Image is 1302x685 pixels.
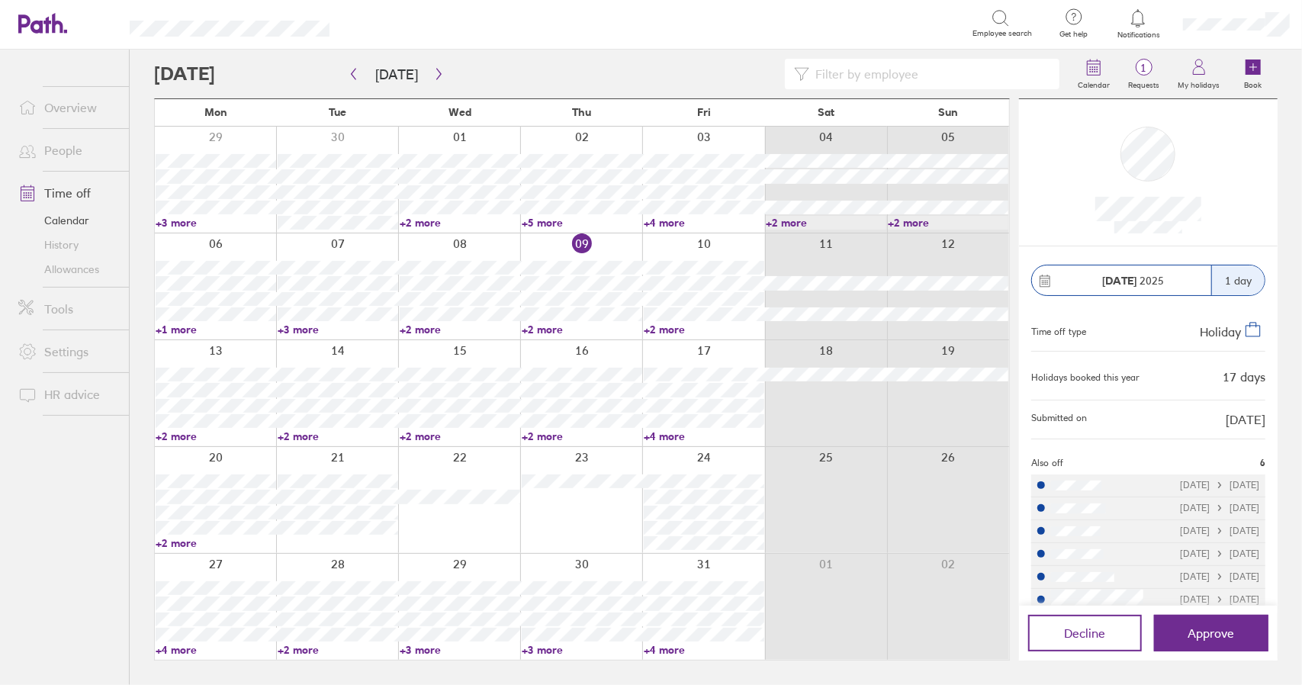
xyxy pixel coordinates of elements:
[809,59,1050,88] input: Filter by employee
[400,429,520,443] a: +2 more
[1119,62,1169,74] span: 1
[1200,324,1241,339] span: Holiday
[888,216,1008,230] a: +2 more
[363,62,430,87] button: [DATE]
[1119,76,1169,90] label: Requests
[572,106,591,118] span: Thu
[448,106,471,118] span: Wed
[1119,50,1169,98] a: 1Requests
[1180,571,1259,582] div: [DATE] [DATE]
[6,379,129,410] a: HR advice
[1154,615,1268,651] button: Approve
[6,336,129,367] a: Settings
[371,16,410,30] div: Search
[278,323,398,336] a: +3 more
[278,429,398,443] a: +2 more
[400,643,520,657] a: +3 more
[1028,615,1143,651] button: Decline
[938,106,958,118] span: Sun
[278,643,398,657] a: +2 more
[1229,50,1278,98] a: Book
[156,536,276,550] a: +2 more
[400,216,520,230] a: +2 more
[1031,413,1087,426] span: Submitted on
[6,233,129,257] a: History
[6,208,129,233] a: Calendar
[522,643,642,657] a: +3 more
[1180,594,1259,605] div: [DATE] [DATE]
[1226,413,1265,426] span: [DATE]
[1031,458,1063,468] span: Also off
[1211,265,1265,295] div: 1 day
[644,429,764,443] a: +4 more
[1102,274,1136,288] strong: [DATE]
[1180,480,1259,490] div: [DATE] [DATE]
[644,216,764,230] a: +4 more
[156,643,276,657] a: +4 more
[1180,548,1259,559] div: [DATE] [DATE]
[522,429,642,443] a: +2 more
[1223,370,1265,384] div: 17 days
[818,106,834,118] span: Sat
[156,323,276,336] a: +1 more
[6,92,129,123] a: Overview
[204,106,227,118] span: Mon
[697,106,711,118] span: Fri
[1236,76,1271,90] label: Book
[1031,320,1086,339] div: Time off type
[1102,275,1164,287] span: 2025
[156,216,276,230] a: +3 more
[6,135,129,166] a: People
[1065,626,1106,640] span: Decline
[1031,372,1140,383] div: Holidays booked this year
[6,257,129,281] a: Allowances
[1169,50,1229,98] a: My holidays
[644,643,764,657] a: +4 more
[1114,31,1163,40] span: Notifications
[1188,626,1235,640] span: Approve
[644,323,764,336] a: +2 more
[1069,76,1119,90] label: Calendar
[6,178,129,208] a: Time off
[522,216,642,230] a: +5 more
[1049,30,1098,39] span: Get help
[329,106,346,118] span: Tue
[6,294,129,324] a: Tools
[1069,50,1119,98] a: Calendar
[972,29,1032,38] span: Employee search
[1180,503,1259,513] div: [DATE] [DATE]
[1260,458,1265,468] span: 6
[156,429,276,443] a: +2 more
[1114,8,1163,40] a: Notifications
[522,323,642,336] a: +2 more
[1169,76,1229,90] label: My holidays
[400,323,520,336] a: +2 more
[766,216,886,230] a: +2 more
[1180,526,1259,536] div: [DATE] [DATE]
